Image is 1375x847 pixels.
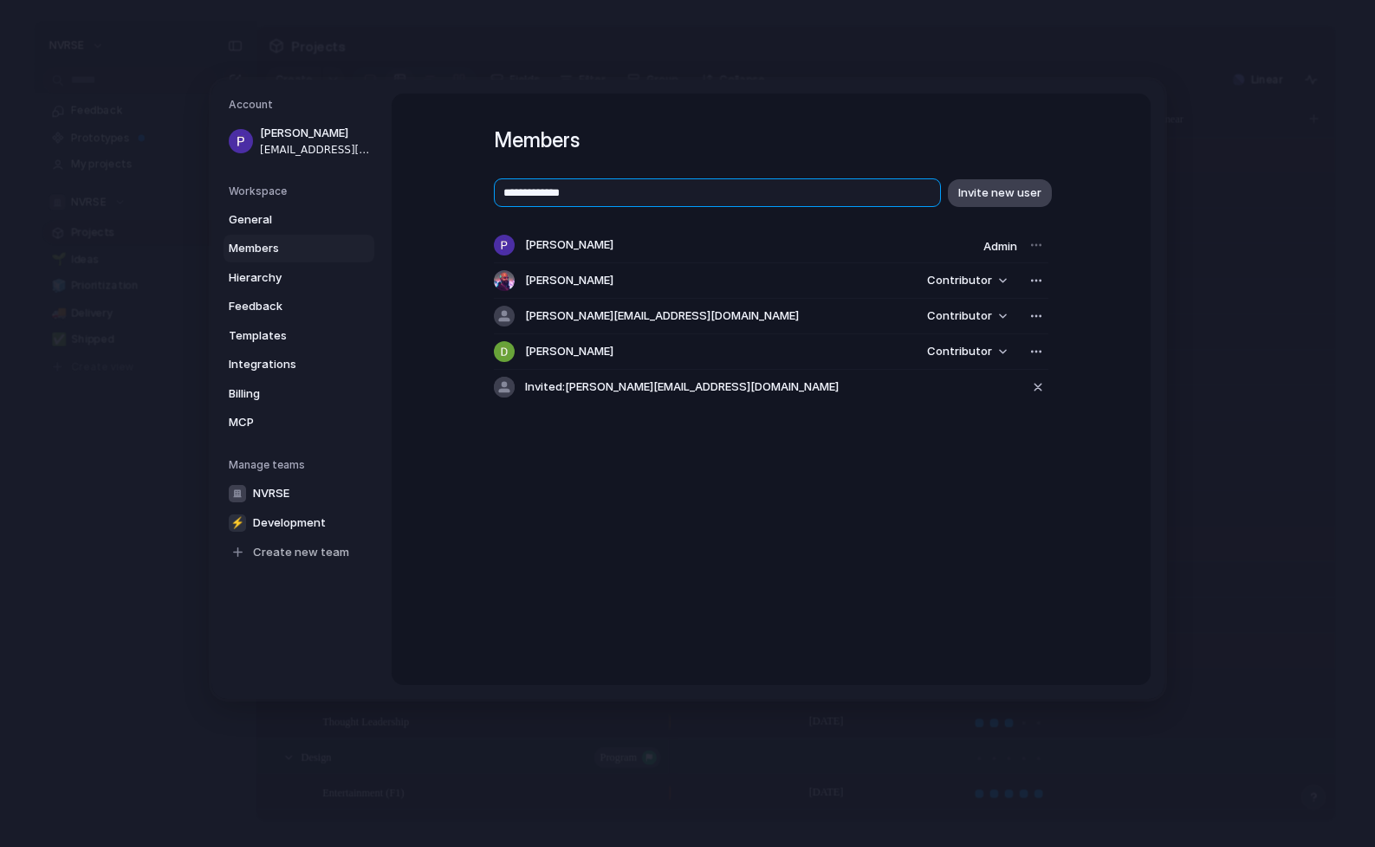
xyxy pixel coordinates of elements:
span: Integrations [229,356,340,373]
span: Contributor [927,273,992,290]
span: Create new team [253,544,349,561]
span: General [229,211,340,229]
a: Feedback [224,293,374,320]
button: Contributor [917,268,1017,293]
span: [PERSON_NAME][EMAIL_ADDRESS][DOMAIN_NAME] [525,308,799,326]
span: Templates [229,327,340,345]
span: [EMAIL_ADDRESS][DOMAIN_NAME] [260,142,371,158]
h5: Manage teams [229,457,374,473]
span: NVRSE [253,485,289,502]
span: MCP [229,414,340,431]
h5: Account [229,97,374,113]
a: Members [224,235,374,262]
button: Contributor [917,339,1017,364]
span: Invite new user [958,184,1041,202]
span: [PERSON_NAME] [525,273,613,290]
span: Billing [229,385,340,403]
span: Hierarchy [229,269,340,287]
span: [PERSON_NAME] [525,344,613,361]
span: Development [253,514,326,532]
a: MCP [224,409,374,436]
a: Create new team [224,539,374,566]
span: [PERSON_NAME] [260,125,371,142]
span: Admin [983,239,1017,253]
a: Integrations [224,351,374,378]
h1: Members [494,125,1048,156]
a: ⚡Development [224,509,374,537]
a: Billing [224,380,374,408]
span: Feedback [229,298,340,315]
a: Hierarchy [224,264,374,292]
span: Contributor [927,308,992,326]
button: Contributor [917,304,1017,328]
span: [PERSON_NAME] [525,237,613,255]
div: ⚡ [229,514,246,532]
button: Invite new user [948,179,1052,207]
a: [PERSON_NAME][EMAIL_ADDRESS][DOMAIN_NAME] [224,120,374,163]
span: Contributor [927,344,992,361]
span: Invited: [PERSON_NAME][EMAIL_ADDRESS][DOMAIN_NAME] [525,379,839,397]
a: Templates [224,322,374,350]
a: NVRSE [224,480,374,508]
h5: Workspace [229,184,374,199]
span: Members [229,240,340,257]
a: General [224,206,374,234]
